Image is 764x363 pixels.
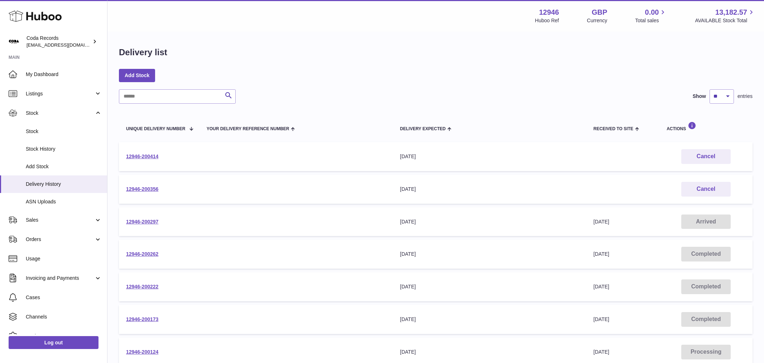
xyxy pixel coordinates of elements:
[594,316,609,322] span: [DATE]
[26,128,102,135] span: Stock
[126,186,158,192] a: 12946-200356
[400,127,446,131] span: Delivery Expected
[681,182,731,197] button: Cancel
[635,8,667,24] a: 0.00 Total sales
[126,284,158,289] a: 12946-200222
[207,127,289,131] span: Your Delivery Reference Number
[645,8,659,17] span: 0.00
[594,284,609,289] span: [DATE]
[126,154,158,159] a: 12946-200414
[594,219,609,225] span: [DATE]
[681,149,731,164] button: Cancel
[695,17,755,24] span: AVAILABLE Stock Total
[400,218,579,225] div: [DATE]
[695,8,755,24] a: 13,182.57 AVAILABLE Stock Total
[119,47,167,58] h1: Delivery list
[26,146,102,152] span: Stock History
[592,8,607,17] strong: GBP
[693,93,706,100] label: Show
[26,110,94,117] span: Stock
[26,294,102,301] span: Cases
[9,336,98,349] a: Log out
[26,236,94,243] span: Orders
[26,255,102,262] span: Usage
[535,17,559,24] div: Huboo Ref
[400,251,579,258] div: [DATE]
[667,122,745,131] div: Actions
[126,127,185,131] span: Unique Delivery Number
[126,251,158,257] a: 12946-200262
[26,71,102,78] span: My Dashboard
[26,275,94,282] span: Invoicing and Payments
[400,186,579,193] div: [DATE]
[594,251,609,257] span: [DATE]
[400,283,579,290] div: [DATE]
[26,90,94,97] span: Listings
[26,163,102,170] span: Add Stock
[26,198,102,205] span: ASN Uploads
[9,36,19,47] img: internalAdmin-12946@internal.huboo.com
[26,333,102,340] span: Settings
[27,35,91,48] div: Coda Records
[400,153,579,160] div: [DATE]
[635,17,667,24] span: Total sales
[26,181,102,188] span: Delivery History
[126,219,158,225] a: 12946-200297
[26,217,94,223] span: Sales
[400,316,579,323] div: [DATE]
[594,349,609,355] span: [DATE]
[27,42,105,48] span: [EMAIL_ADDRESS][DOMAIN_NAME]
[539,8,559,17] strong: 12946
[126,349,158,355] a: 12946-200124
[400,349,579,355] div: [DATE]
[26,313,102,320] span: Channels
[126,316,158,322] a: 12946-200173
[737,93,753,100] span: entries
[594,127,633,131] span: Received to Site
[119,69,155,82] a: Add Stock
[715,8,747,17] span: 13,182.57
[587,17,607,24] div: Currency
